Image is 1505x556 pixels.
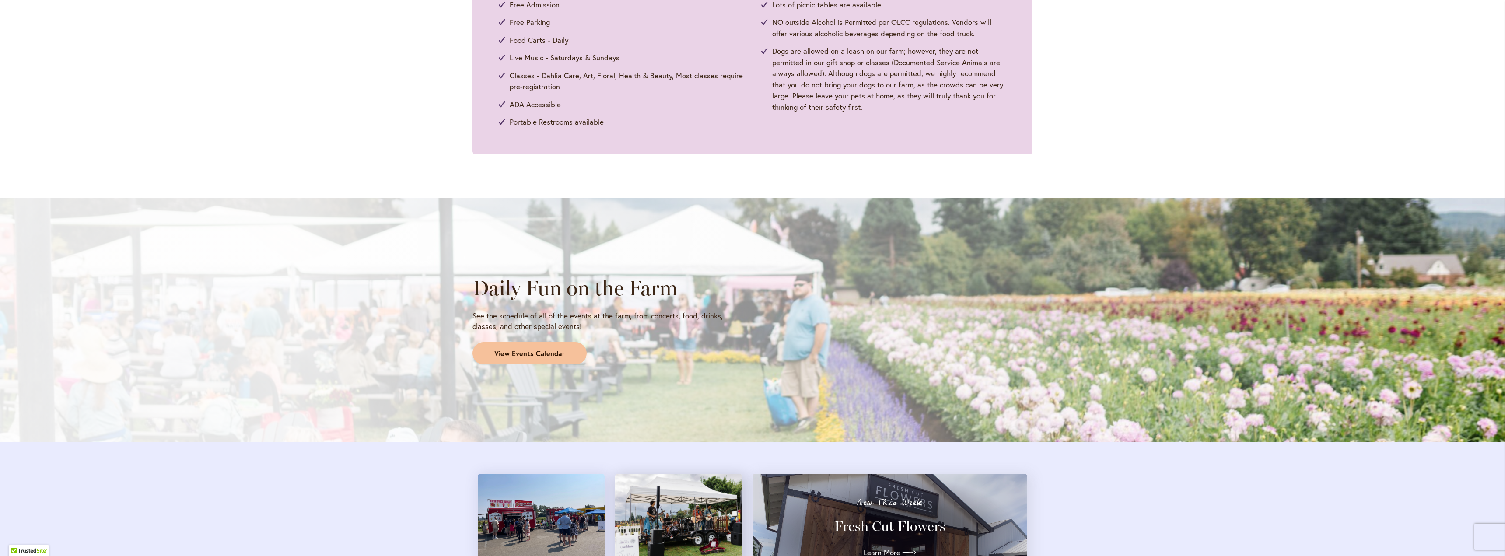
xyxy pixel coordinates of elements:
h2: Daily Fun on the Farm [472,276,745,300]
span: View Events Calendar [494,349,565,359]
span: Dogs are allowed on a leash on our farm; however, they are not permitted in our gift shop or clas... [772,45,1006,112]
p: New This Week [768,498,1011,507]
span: Portable Restrooms available [510,116,604,128]
h3: Fresh Cut Flowers [768,518,1011,535]
span: Live Music - Saturdays & Sundays [510,52,619,63]
span: ADA Accessible [510,99,561,110]
p: See the schedule of all of the events at the farm, from concerts, food, drinks, classes, and othe... [472,311,745,332]
a: View Events Calendar [472,342,587,365]
span: Food Carts - Daily [510,35,568,46]
span: Free Parking [510,17,550,28]
span: NO outside Alcohol is Permitted per OLCC regulations. Vendors will offer various alcoholic bevera... [772,17,1006,39]
span: Classes - Dahlia Care, Art, Floral, Health & Beauty, Most classes require pre-registration [510,70,744,92]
